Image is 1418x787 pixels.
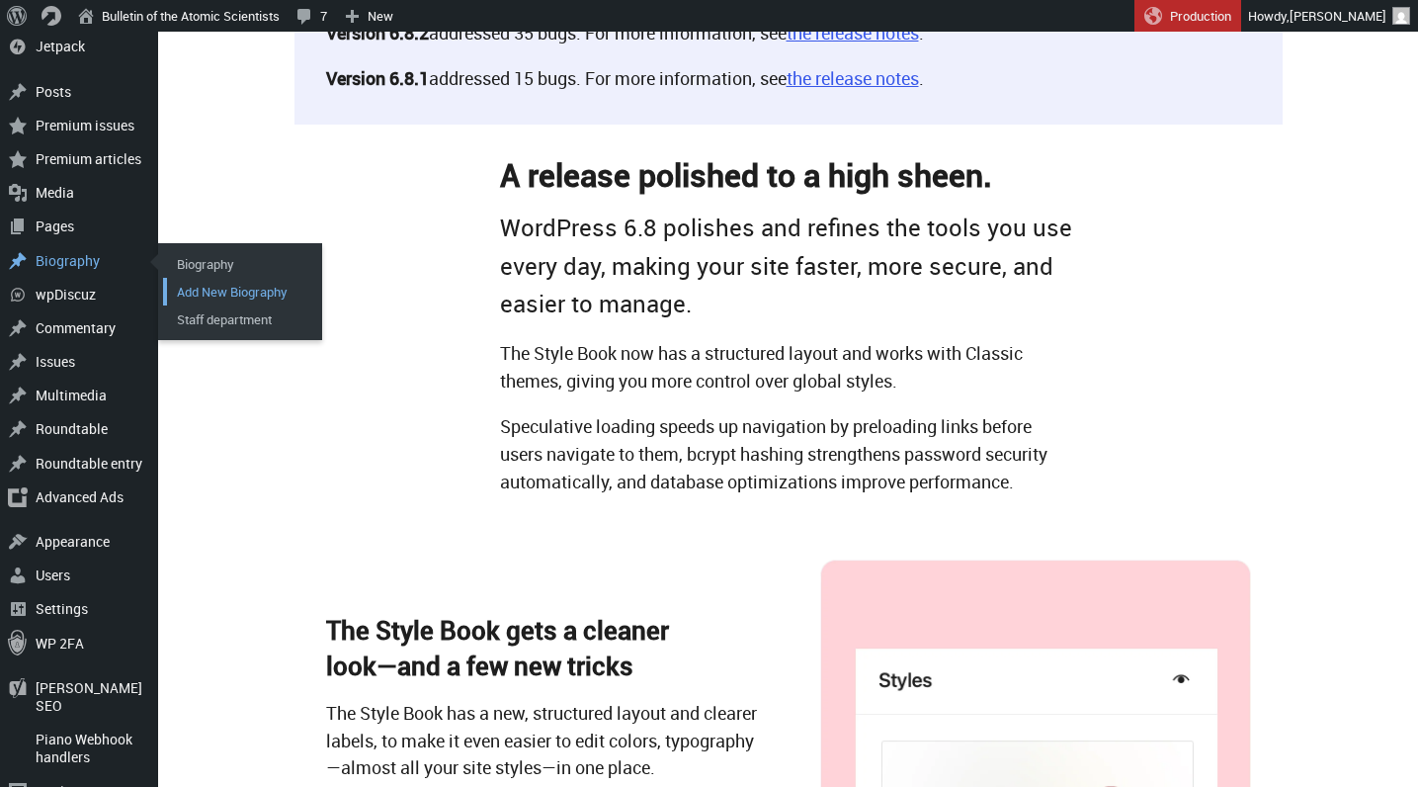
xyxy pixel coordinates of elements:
[787,66,919,90] a: the release notes
[326,612,757,684] h3: The Style Book gets a cleaner look—and a few new tricks
[326,21,429,44] strong: Version 6.8.2
[500,340,1077,395] p: The Style Book now has a structured layout and works with Classic themes, giving you more control...
[326,66,429,90] strong: Version 6.8.1
[1290,7,1386,25] span: [PERSON_NAME]
[326,65,1251,93] p: addressed 15 bugs. For more information, see .
[326,20,1251,47] p: addressed 35 bugs. For more information, see .
[163,250,321,278] a: Biography
[787,21,919,44] a: the release notes
[500,413,1077,496] p: Speculative loading speeds up navigation by preloading links before users navigate to them, bcryp...
[163,306,321,333] a: Staff department
[326,700,757,783] p: The Style Book has a new, structured layout and clearer labels, to make it even easier to edit co...
[500,156,1077,193] h2: A release polished to a high sheen.
[500,209,1077,322] p: WordPress 6.8 polishes and refines the tools you use every day, making your site faster, more sec...
[163,278,321,306] a: Add New Biography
